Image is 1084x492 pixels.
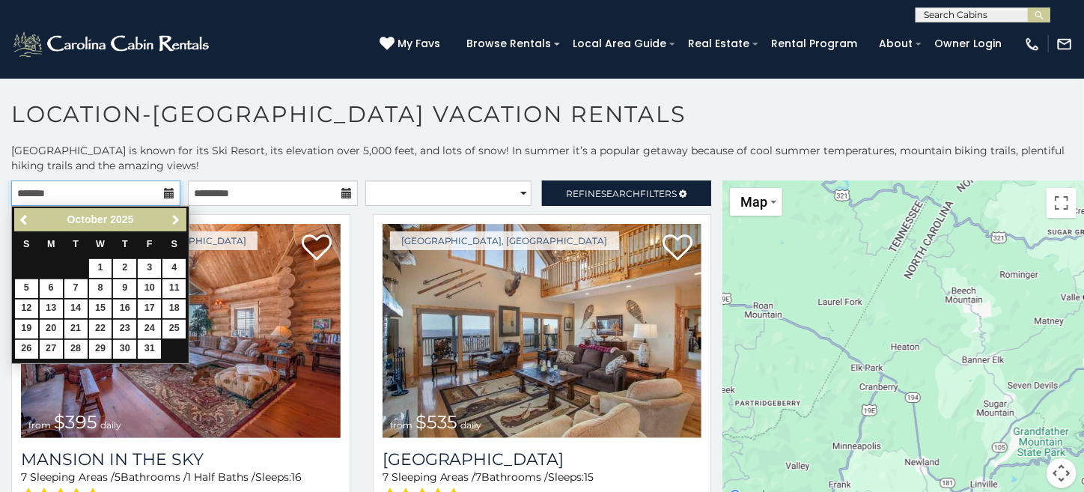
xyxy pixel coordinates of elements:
a: Real Estate [680,32,757,55]
a: Next [166,210,185,229]
span: 2025 [110,213,133,225]
a: 23 [113,320,136,338]
a: 11 [162,279,186,298]
a: 18 [162,300,186,318]
a: 4 [162,259,186,278]
a: 10 [138,279,161,298]
span: $395 [54,411,97,433]
a: 15 [89,300,112,318]
span: $535 [415,411,458,433]
a: Rental Program [764,32,865,55]
a: 24 [138,320,161,338]
h3: Southern Star Lodge [383,449,702,470]
span: 16 [291,470,302,484]
a: 27 [40,340,63,359]
a: 16 [113,300,136,318]
a: Add to favorites [302,233,332,264]
a: 21 [64,320,88,338]
a: Owner Login [927,32,1009,55]
a: 20 [40,320,63,338]
a: 19 [15,320,38,338]
span: Friday [147,239,153,249]
a: 7 [64,279,88,298]
a: Add to favorites [663,233,692,264]
button: Change map style [730,188,782,216]
a: 13 [40,300,63,318]
span: Monday [47,239,55,249]
a: Southern Star Lodge from $535 daily [383,224,702,438]
span: 7 [21,470,27,484]
img: phone-regular-white.png [1024,36,1041,52]
a: 22 [89,320,112,338]
a: 30 [113,340,136,359]
a: 3 [138,259,161,278]
a: Mansion In The Sky [21,449,341,470]
a: 9 [113,279,136,298]
span: Refine Filters [567,188,677,199]
span: Map [740,194,767,210]
span: 7 [476,470,482,484]
a: Browse Rentals [459,32,558,55]
a: 6 [40,279,63,298]
a: 25 [162,320,186,338]
span: Saturday [171,239,177,249]
a: [GEOGRAPHIC_DATA], [GEOGRAPHIC_DATA] [390,231,619,250]
span: Wednesday [96,239,105,249]
span: Thursday [122,239,128,249]
a: [GEOGRAPHIC_DATA] [383,449,702,470]
a: About [871,32,920,55]
span: daily [100,419,121,431]
img: mail-regular-white.png [1056,36,1073,52]
span: 5 [115,470,121,484]
span: from [390,419,412,431]
a: 2 [113,259,136,278]
a: 12 [15,300,38,318]
img: White-1-2.png [11,29,213,59]
a: 5 [15,279,38,298]
a: 29 [89,340,112,359]
a: RefineSearchFilters [542,180,711,206]
span: Search [602,188,641,199]
span: 1 Half Baths / [187,470,255,484]
span: 7 [383,470,389,484]
span: daily [461,419,482,431]
a: 14 [64,300,88,318]
span: 15 [585,470,594,484]
span: Sunday [23,239,29,249]
a: My Favs [380,36,444,52]
span: October [67,213,108,225]
a: 17 [138,300,161,318]
a: 8 [89,279,112,298]
span: from [28,419,51,431]
span: Tuesday [73,239,79,249]
span: Next [170,214,182,226]
a: 1 [89,259,112,278]
button: Map camera controls [1047,458,1077,488]
a: Local Area Guide [565,32,674,55]
span: My Favs [398,36,440,52]
img: Southern Star Lodge [383,224,702,438]
a: Previous [16,210,34,229]
button: Toggle fullscreen view [1047,188,1077,218]
a: 31 [138,340,161,359]
a: 26 [15,340,38,359]
a: 28 [64,340,88,359]
span: Previous [19,214,31,226]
